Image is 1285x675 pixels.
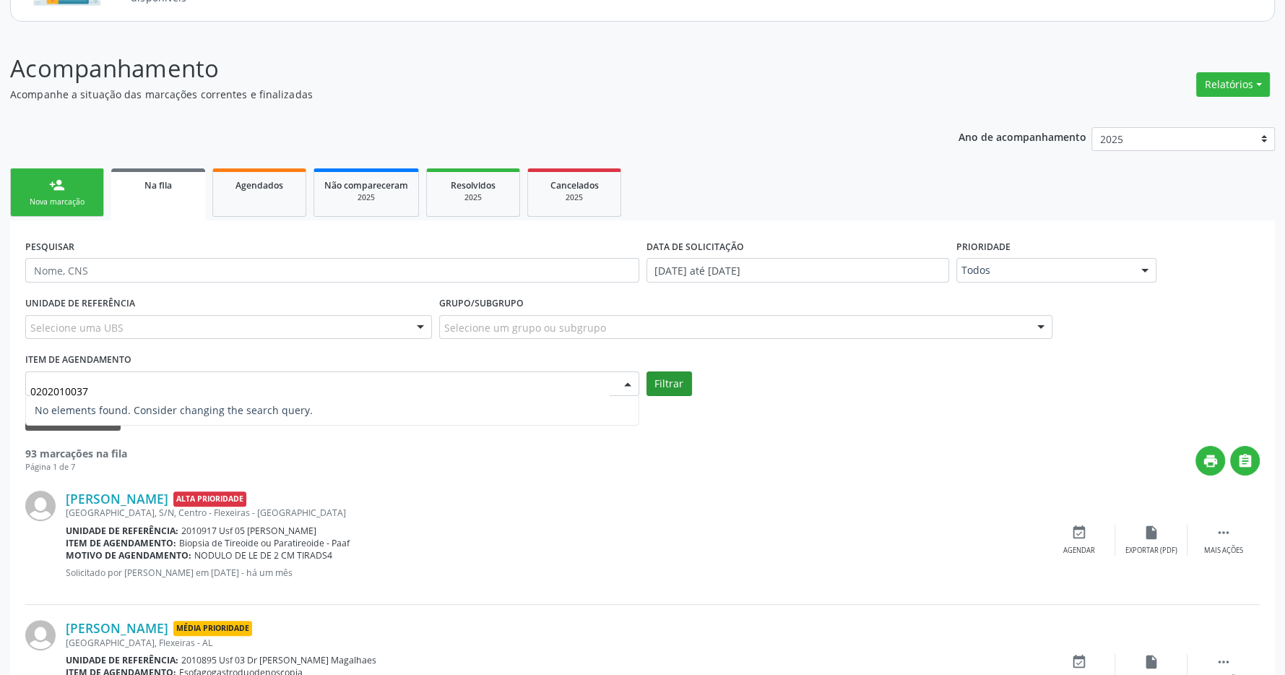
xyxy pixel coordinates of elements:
i: event_available [1071,525,1087,541]
button:  [1230,446,1260,476]
label: Item de agendamento [25,349,131,371]
label: Grupo/Subgrupo [439,293,524,315]
b: Unidade de referência: [66,525,178,537]
div: 2025 [538,192,610,203]
span: Selecione um grupo ou subgrupo [444,320,606,335]
i:  [1216,525,1232,541]
div: Exportar (PDF) [1125,546,1177,556]
button: Filtrar [646,371,692,396]
span: Resolvidos [451,179,496,192]
p: Acompanhe a situação das marcações correntes e finalizadas [10,87,896,102]
button: Relatórios [1196,72,1270,97]
i: event_available [1071,654,1087,670]
div: 2025 [324,192,408,203]
i: insert_drive_file [1143,654,1159,670]
div: 2025 [437,192,509,203]
button: print [1195,446,1225,476]
div: Nova marcação [21,197,93,207]
input: Nome, CNS [25,258,639,283]
span: Não compareceram [324,179,408,192]
span: 2010895 Usf 03 Dr [PERSON_NAME] Magalhaes [181,654,376,666]
i:  [1237,453,1253,469]
i: print [1203,453,1219,469]
div: [GEOGRAPHIC_DATA], S/N, Centro - Flexeiras - [GEOGRAPHIC_DATA] [66,507,1043,519]
b: Item de agendamento: [66,537,176,549]
span: Alta Prioridade [173,491,246,507]
span: NODULO DE LE DE 2 CM TIRADS4 [194,549,332,562]
div: person_add [49,177,65,193]
input: Selecione um intervalo [646,258,950,283]
span: Média Prioridade [173,621,252,636]
label: DATA DE SOLICITAÇÃO [646,236,744,258]
a: [PERSON_NAME] [66,491,168,507]
i: insert_drive_file [1143,525,1159,541]
span: 2010917 Usf 05 [PERSON_NAME] [181,525,316,537]
span: Biopsia de Tireoide ou Paratireoide - Paaf [179,537,350,549]
label: Prioridade [956,236,1011,258]
i:  [1216,654,1232,670]
label: UNIDADE DE REFERÊNCIA [25,293,135,315]
span: Selecione uma UBS [30,320,124,335]
input: Selecionar procedimento [30,377,610,405]
div: Página 1 de 7 [25,461,127,473]
b: Unidade de referência: [66,654,178,666]
a: [PERSON_NAME] [66,620,168,636]
span: No elements found. Consider changing the search query. [26,396,639,425]
b: Motivo de agendamento: [66,549,191,562]
div: Agendar [1063,546,1095,556]
div: Mais ações [1204,546,1243,556]
div: [GEOGRAPHIC_DATA], Flexeiras - AL [66,637,1043,649]
span: Na fila [144,179,172,192]
p: Solicitado por [PERSON_NAME] em [DATE] - há um mês [66,567,1043,579]
span: Todos [961,263,1126,278]
strong: 93 marcações na fila [25,447,127,460]
img: img [25,491,56,521]
label: PESQUISAR [25,236,74,258]
span: Cancelados [550,179,599,192]
p: Ano de acompanhamento [959,127,1086,145]
span: Agendados [235,179,283,192]
p: Acompanhamento [10,51,896,87]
